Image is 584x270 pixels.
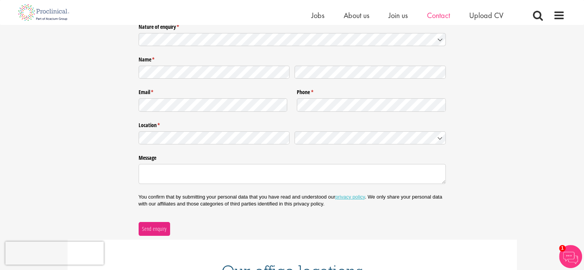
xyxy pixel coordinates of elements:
input: Last [294,66,446,79]
label: Nature of enquiry [139,20,446,30]
iframe: reCAPTCHA [5,242,104,265]
label: Email [139,86,288,96]
input: Country [294,131,446,145]
a: Upload CV [469,10,503,20]
a: About us [344,10,369,20]
input: First [139,66,290,79]
a: privacy policy [335,194,365,200]
input: State / Province / Region [139,131,290,145]
a: Jobs [311,10,324,20]
label: Phone [297,86,446,96]
legend: Name [139,53,446,63]
label: Message [139,152,446,162]
p: You confirm that by submitting your personal data that you have read and understood our . We only... [139,194,446,207]
button: Send enquiry [139,222,170,236]
a: Contact [427,10,450,20]
legend: Location [139,119,446,129]
a: Join us [389,10,408,20]
span: 1 [559,245,566,252]
img: Chatbot [559,245,582,268]
span: Send enquiry [142,225,167,233]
